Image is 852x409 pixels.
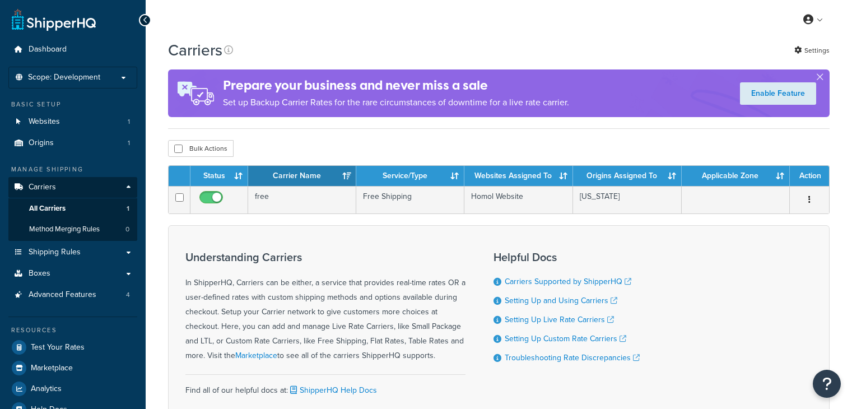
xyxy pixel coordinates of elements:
[8,358,137,378] a: Marketplace
[8,337,137,357] a: Test Your Rates
[185,374,465,398] div: Find all of our helpful docs at:
[505,295,617,306] a: Setting Up and Using Carriers
[29,225,100,234] span: Method Merging Rules
[464,166,573,186] th: Websites Assigned To: activate to sort column ascending
[8,111,137,132] li: Websites
[288,384,377,396] a: ShipperHQ Help Docs
[8,39,137,60] a: Dashboard
[8,198,137,219] a: All Carriers 1
[29,204,66,213] span: All Carriers
[127,204,129,213] span: 1
[8,133,137,154] a: Origins 1
[682,166,790,186] th: Applicable Zone: activate to sort column ascending
[8,165,137,174] div: Manage Shipping
[356,186,464,213] td: Free Shipping
[8,326,137,335] div: Resources
[813,370,841,398] button: Open Resource Center
[168,39,222,61] h1: Carriers
[8,177,137,241] li: Carriers
[128,117,130,127] span: 1
[8,263,137,284] a: Boxes
[573,186,682,213] td: [US_STATE]
[168,140,234,157] button: Bulk Actions
[31,364,73,373] span: Marketplace
[740,82,816,105] a: Enable Feature
[8,219,137,240] a: Method Merging Rules 0
[168,69,223,117] img: ad-rules-rateshop-fe6ec290ccb7230408bd80ed9643f0289d75e0ffd9eb532fc0e269fcd187b520.png
[12,8,96,31] a: ShipperHQ Home
[235,350,277,361] a: Marketplace
[28,73,100,82] span: Scope: Development
[185,251,465,263] h3: Understanding Carriers
[505,276,631,287] a: Carriers Supported by ShipperHQ
[29,183,56,192] span: Carriers
[29,117,60,127] span: Websites
[505,314,614,326] a: Setting Up Live Rate Carriers
[794,43,830,58] a: Settings
[125,225,129,234] span: 0
[8,242,137,263] a: Shipping Rules
[493,251,640,263] h3: Helpful Docs
[8,177,137,198] a: Carriers
[8,379,137,399] a: Analytics
[29,45,67,54] span: Dashboard
[190,166,248,186] th: Status: activate to sort column ascending
[790,166,829,186] th: Action
[31,384,62,394] span: Analytics
[8,285,137,305] a: Advanced Features 4
[29,290,96,300] span: Advanced Features
[223,76,569,95] h4: Prepare your business and never miss a sale
[128,138,130,148] span: 1
[573,166,682,186] th: Origins Assigned To: activate to sort column ascending
[464,186,573,213] td: Homol Website
[29,248,81,257] span: Shipping Rules
[8,111,137,132] a: Websites 1
[248,186,356,213] td: free
[248,166,356,186] th: Carrier Name: activate to sort column ascending
[29,138,54,148] span: Origins
[356,166,464,186] th: Service/Type: activate to sort column ascending
[505,333,626,345] a: Setting Up Custom Rate Carriers
[505,352,640,364] a: Troubleshooting Rate Discrepancies
[8,100,137,109] div: Basic Setup
[8,133,137,154] li: Origins
[8,219,137,240] li: Method Merging Rules
[126,290,130,300] span: 4
[223,95,569,110] p: Set up Backup Carrier Rates for the rare circumstances of downtime for a live rate carrier.
[8,198,137,219] li: All Carriers
[29,269,50,278] span: Boxes
[185,251,465,363] div: In ShipperHQ, Carriers can be either, a service that provides real-time rates OR a user-defined r...
[8,285,137,305] li: Advanced Features
[31,343,85,352] span: Test Your Rates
